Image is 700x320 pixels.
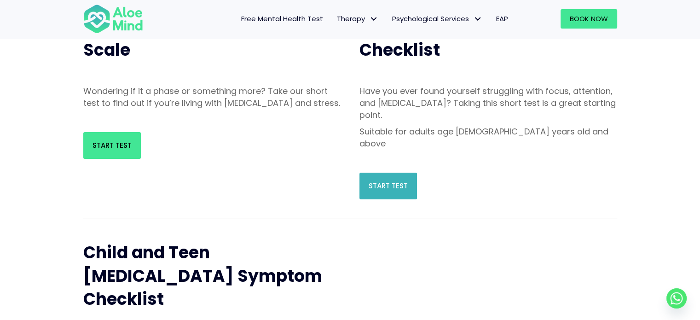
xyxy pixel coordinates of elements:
[83,4,143,34] img: Aloe mind Logo
[359,126,617,150] p: Suitable for adults age [DEMOGRAPHIC_DATA] years old and above
[337,14,378,23] span: Therapy
[666,288,687,308] a: Whatsapp
[367,12,381,26] span: Therapy: submenu
[471,12,485,26] span: Psychological Services: submenu
[234,9,330,29] a: Free Mental Health Test
[330,9,385,29] a: TherapyTherapy: submenu
[241,14,323,23] span: Free Mental Health Test
[570,14,608,23] span: Book Now
[359,85,617,121] p: Have you ever found yourself struggling with focus, attention, and [MEDICAL_DATA]? Taking this sh...
[385,9,489,29] a: Psychological ServicesPsychological Services: submenu
[83,241,322,311] span: Child and Teen [MEDICAL_DATA] Symptom Checklist
[155,9,515,29] nav: Menu
[392,14,482,23] span: Psychological Services
[369,181,408,191] span: Start Test
[83,132,141,159] a: Start Test
[561,9,617,29] a: Book Now
[83,85,341,109] p: Wondering if it a phase or something more? Take our short test to find out if you’re living with ...
[359,173,417,199] a: Start Test
[489,9,515,29] a: EAP
[93,140,132,150] span: Start Test
[496,14,508,23] span: EAP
